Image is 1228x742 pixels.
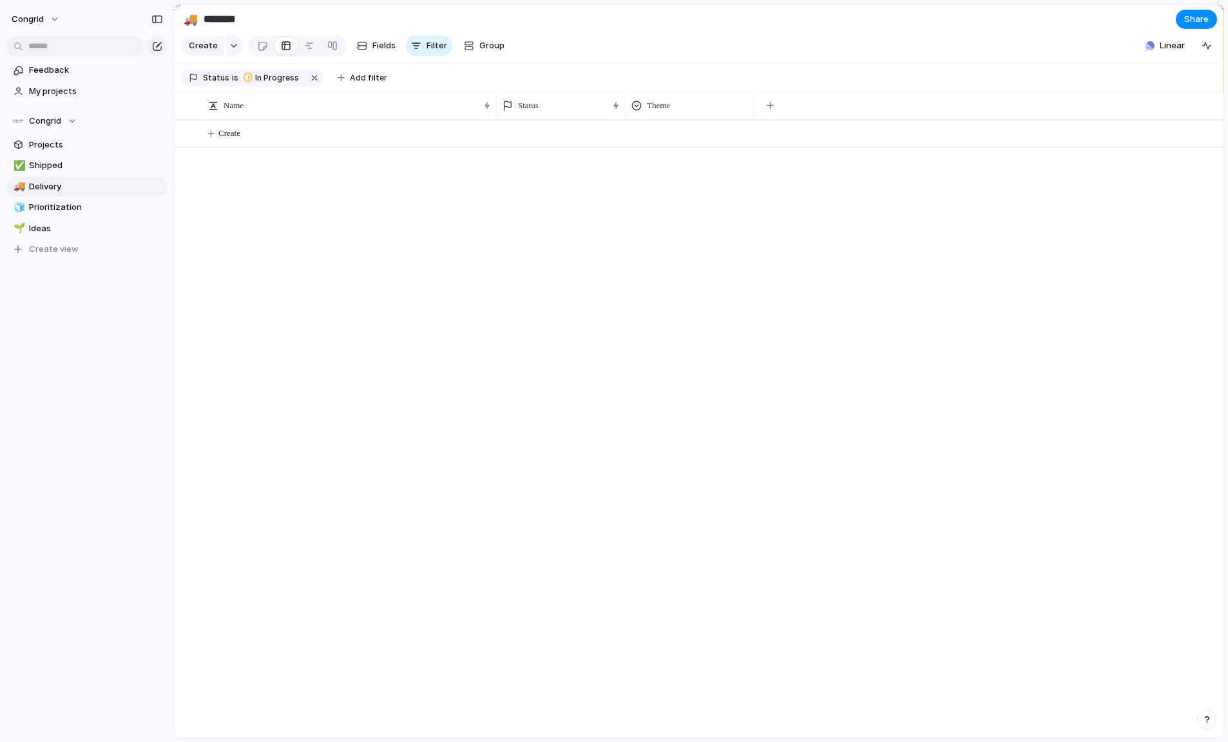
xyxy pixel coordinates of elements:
span: Theme [647,99,670,112]
div: 🧊 [14,200,23,215]
span: Share [1184,13,1209,26]
span: Create [218,127,240,140]
span: Projects [29,138,163,151]
button: Fields [352,35,401,56]
button: In Progress [240,71,307,85]
a: 🚚Delivery [6,177,168,196]
span: Feedback [29,64,163,77]
span: Group [479,39,504,52]
a: 🧊Prioritization [6,198,168,217]
span: Create view [29,243,79,256]
button: Create [181,35,224,56]
div: 🚚 [184,10,198,28]
div: 🚚 [14,179,23,194]
button: Congrid [6,9,66,30]
button: Create view [6,240,168,259]
button: 🚚 [180,9,201,30]
button: Congrid [6,111,168,131]
div: 🌱 [14,221,23,236]
span: is [232,72,238,84]
span: In Progress [255,72,299,84]
a: Projects [6,135,168,155]
span: Add filter [350,72,387,84]
span: Ideas [29,222,163,235]
button: 🌱 [12,222,24,235]
button: 🧊 [12,201,24,214]
button: 🚚 [12,180,24,193]
span: My projects [29,85,163,98]
span: Congrid [12,13,44,26]
span: Status [518,99,539,112]
span: Prioritization [29,201,163,214]
button: Add filter [330,69,395,87]
a: Feedback [6,61,168,80]
a: ✅Shipped [6,156,168,175]
span: Create [189,39,218,52]
span: Linear [1160,39,1185,52]
button: is [229,71,241,85]
span: Fields [372,39,396,52]
button: Linear [1140,36,1190,55]
a: 🌱Ideas [6,219,168,238]
a: My projects [6,82,168,101]
span: Shipped [29,159,163,172]
button: Share [1176,10,1217,29]
button: ✅ [12,159,24,172]
span: Status [203,72,229,84]
button: Filter [406,35,452,56]
span: Name [224,99,244,112]
span: Filter [427,39,447,52]
span: Delivery [29,180,163,193]
button: Group [457,35,511,56]
span: Congrid [29,115,61,128]
div: ✅ [14,158,23,173]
